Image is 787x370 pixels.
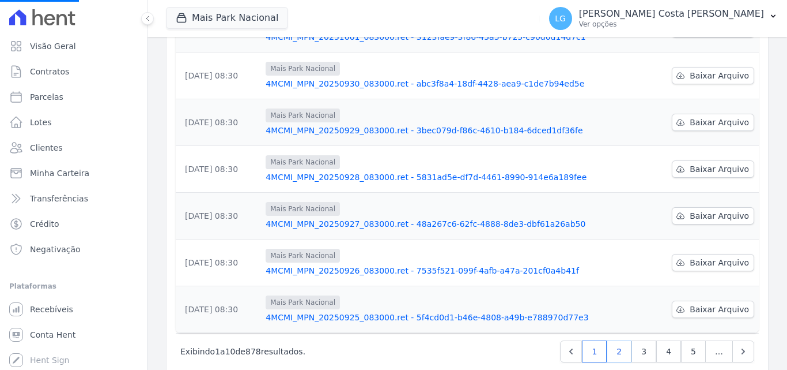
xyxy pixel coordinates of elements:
[30,117,52,128] span: Lotes
[672,114,754,131] a: Baixar Arquivo
[5,162,142,185] a: Minha Carteira
[9,279,138,293] div: Plataformas
[266,78,588,89] a: 4MCMI_MPN_20250930_083000.ret - abc3f8a4-18df-4428-aea9-c1de7b94ed5e
[555,14,566,23] span: LG
[30,66,69,77] span: Contratos
[30,304,73,315] span: Recebíveis
[215,347,220,356] span: 1
[266,265,588,276] a: 4MCMI_MPN_20250926_083000.ret - 7535f521-099f-4afb-a47a-201cf0a4b41f
[690,304,749,315] span: Baixar Arquivo
[30,40,76,52] span: Visão Geral
[30,193,88,204] span: Transferências
[225,347,236,356] span: 10
[579,20,764,29] p: Ver opções
[5,238,142,261] a: Negativação
[5,60,142,83] a: Contratos
[607,341,631,362] a: 2
[705,341,733,362] span: …
[5,187,142,210] a: Transferências
[266,171,588,183] a: 4MCMI_MPN_20250928_083000.ret - 5831ad5e-df7d-4461-8990-914e6a189fee
[266,202,340,216] span: Mais Park Nacional
[690,257,749,268] span: Baixar Arquivo
[582,341,607,362] a: 1
[672,301,754,318] a: Baixar Arquivo
[690,210,749,222] span: Baixar Arquivo
[579,8,764,20] p: [PERSON_NAME] Costa [PERSON_NAME]
[30,244,81,255] span: Negativação
[30,142,62,154] span: Clientes
[672,67,754,84] a: Baixar Arquivo
[540,2,787,35] button: LG [PERSON_NAME] Costa [PERSON_NAME] Ver opções
[30,329,75,341] span: Conta Hent
[266,249,340,263] span: Mais Park Nacional
[176,286,261,333] td: [DATE] 08:30
[5,298,142,321] a: Recebíveis
[176,240,261,286] td: [DATE] 08:30
[5,85,142,109] a: Parcelas
[266,296,340,309] span: Mais Park Nacional
[5,323,142,346] a: Conta Hent
[266,155,340,169] span: Mais Park Nacional
[176,99,261,146] td: [DATE] 08:30
[656,341,681,362] a: 4
[631,341,656,362] a: 3
[176,53,261,99] td: [DATE] 08:30
[266,125,588,136] a: 4MCMI_MPN_20250929_083000.ret - 3bec079d-f86c-4610-b184-6dced1df36fe
[176,193,261,240] td: [DATE] 08:30
[672,160,754,178] a: Baixar Arquivo
[266,218,588,230] a: 4MCMI_MPN_20250927_083000.ret - 48a267c6-62fc-4888-8de3-dbf61a26ab50
[5,35,142,58] a: Visão Geral
[30,218,59,230] span: Crédito
[245,347,261,356] span: 878
[266,312,588,323] a: 4MCMI_MPN_20250925_083000.ret - 5f4cd0d1-b46e-4808-a49b-e788970d77e3
[30,167,89,179] span: Minha Carteira
[5,136,142,159] a: Clientes
[5,212,142,236] a: Crédito
[690,117,749,128] span: Baixar Arquivo
[690,70,749,81] span: Baixar Arquivo
[180,346,305,357] p: Exibindo a de resultados.
[672,254,754,271] a: Baixar Arquivo
[681,341,706,362] a: 5
[560,341,582,362] a: Previous
[732,341,754,362] a: Next
[690,163,749,175] span: Baixar Arquivo
[266,109,340,122] span: Mais Park Nacional
[176,146,261,193] td: [DATE] 08:30
[672,207,754,225] a: Baixar Arquivo
[5,111,142,134] a: Lotes
[266,62,340,76] span: Mais Park Nacional
[166,7,288,29] button: Mais Park Nacional
[30,91,63,103] span: Parcelas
